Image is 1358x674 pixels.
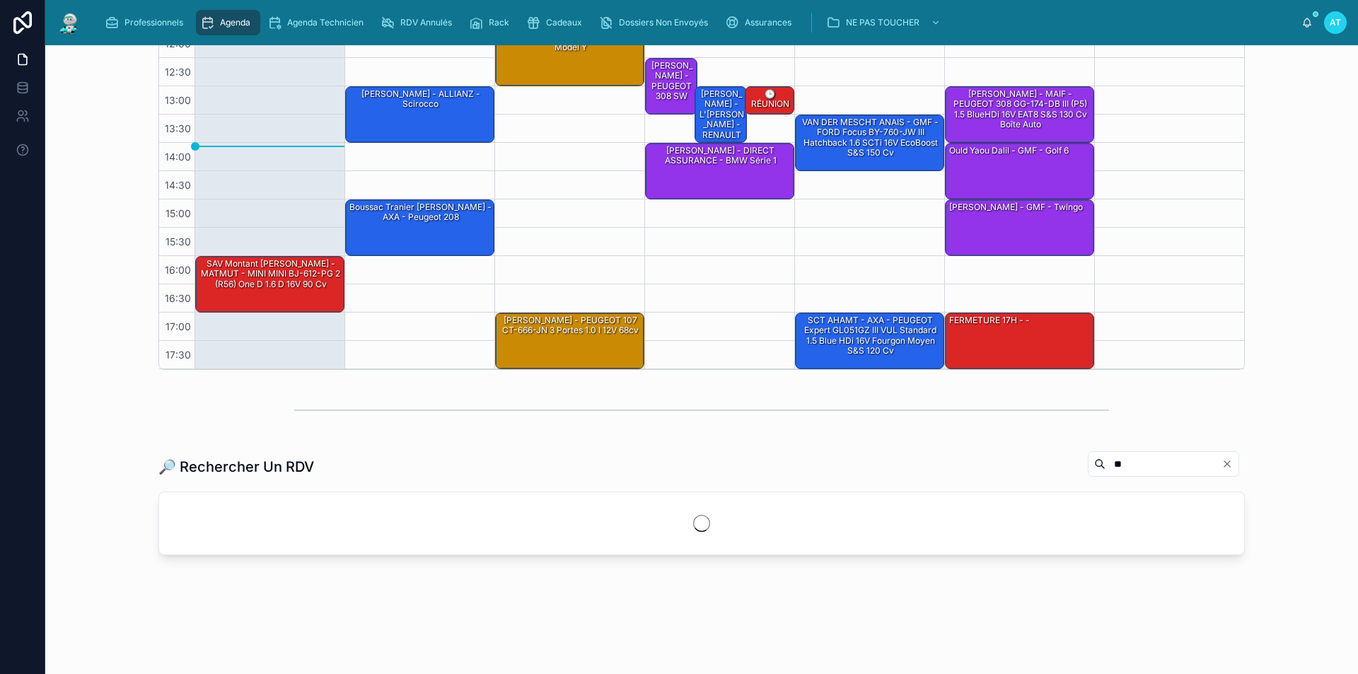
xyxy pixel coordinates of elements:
div: FERMETURE 17H - - [946,313,1093,368]
span: Professionnels [124,17,183,28]
div: SCT AHAMT - AXA - PEUGEOT Expert GL051GZ III VUL Standard 1.5 Blue HDi 16V Fourgon moyen S&S 120 cv [796,313,944,368]
span: 15:00 [162,207,195,219]
a: Agenda [196,10,260,35]
span: Agenda [220,17,250,28]
a: RDV Annulés [376,10,462,35]
span: 16:30 [161,292,195,304]
div: [PERSON_NAME] - GMF - twingo [948,201,1084,214]
a: NE PAS TOUCHER [822,10,948,35]
div: VAN DER MESCHT ANAIS - GMF - FORD Focus BY-760-JW III Hatchback 1.6 SCTi 16V EcoBoost S&S 150 cv [798,116,943,160]
div: [PERSON_NAME] - AXA - Tesla model y [496,30,644,86]
div: Boussac Tranier [PERSON_NAME] - AXA - Peugeot 208 [348,201,493,224]
div: VAN DER MESCHT ANAIS - GMF - FORD Focus BY-760-JW III Hatchback 1.6 SCTi 16V EcoBoost S&S 150 cv [796,115,944,170]
span: 13:30 [161,122,195,134]
div: [PERSON_NAME] - PEUGEOT 308 SW [646,59,697,114]
span: Rack [489,17,509,28]
a: Rack [465,10,519,35]
span: RDV Annulés [400,17,452,28]
span: NE PAS TOUCHER [846,17,919,28]
div: ould yaou dalil - GMF - golf 6 [948,144,1070,157]
div: SAV montant [PERSON_NAME] - MATMUT - MINI MINI BJ-612-PG 2 (R56) One D 1.6 D 16V 90 cv [198,257,343,291]
button: Clear [1221,458,1238,470]
div: [PERSON_NAME] - MAIF - PEUGEOT 308 GG-174-DB III (P5) 1.5 BlueHDi 16V EAT8 S&S 130 cv Boîte auto [948,88,1093,132]
span: 17:00 [162,320,195,332]
div: scrollable content [93,7,1301,38]
div: [PERSON_NAME] - ALLIANZ - Scirocco [348,88,493,111]
a: Cadeaux [522,10,592,35]
a: Professionnels [100,10,193,35]
div: [PERSON_NAME] - L'[PERSON_NAME] - RENAULT Clio EZ-015-[PERSON_NAME] 5 Portes Phase 2 1.5 dCi FAP ... [695,87,746,142]
div: SCT AHAMT - AXA - PEUGEOT Expert GL051GZ III VUL Standard 1.5 Blue HDi 16V Fourgon moyen S&S 120 cv [798,314,943,358]
a: Agenda Technicien [263,10,373,35]
div: [PERSON_NAME] - PEUGEOT 107 CT-666-JN 3 Portes 1.0 i 12V 68cv [498,314,643,337]
span: 15:30 [162,236,195,248]
div: ould yaou dalil - GMF - golf 6 [946,144,1093,199]
span: 14:30 [161,179,195,191]
h1: 🔎 Rechercher Un RDV [158,457,314,477]
div: [PERSON_NAME] - PEUGEOT 308 SW [648,59,696,103]
span: AT [1330,17,1341,28]
span: Assurances [745,17,791,28]
div: 🕒 RÉUNION - - [748,88,793,121]
span: 13:00 [161,94,195,106]
div: Boussac Tranier [PERSON_NAME] - AXA - Peugeot 208 [346,200,494,255]
a: Assurances [721,10,801,35]
div: [PERSON_NAME] - GMF - twingo [946,200,1093,255]
span: 12:30 [161,66,195,78]
span: 14:00 [161,151,195,163]
a: Dossiers Non Envoyés [595,10,718,35]
span: Dossiers Non Envoyés [619,17,708,28]
div: [PERSON_NAME] - L'[PERSON_NAME] - RENAULT Clio EZ-015-[PERSON_NAME] 5 Portes Phase 2 1.5 dCi FAP ... [697,88,745,243]
span: Cadeaux [546,17,582,28]
img: App logo [57,11,82,34]
span: 12:00 [161,37,195,50]
div: [PERSON_NAME] - PEUGEOT 107 CT-666-JN 3 Portes 1.0 i 12V 68cv [496,313,644,368]
span: Agenda Technicien [287,17,364,28]
div: SAV montant [PERSON_NAME] - MATMUT - MINI MINI BJ-612-PG 2 (R56) One D 1.6 D 16V 90 cv [196,257,344,312]
div: 🕒 RÉUNION - - [745,87,794,114]
div: [PERSON_NAME] - MAIF - PEUGEOT 308 GG-174-DB III (P5) 1.5 BlueHDi 16V EAT8 S&S 130 cv Boîte auto [946,87,1093,142]
span: 17:30 [162,349,195,361]
div: FERMETURE 17H - - [948,314,1031,327]
span: 16:00 [161,264,195,276]
div: [PERSON_NAME] - DIRECT ASSURANCE - BMW série 1 [646,144,794,199]
div: [PERSON_NAME] - ALLIANZ - Scirocco [346,87,494,142]
div: [PERSON_NAME] - DIRECT ASSURANCE - BMW série 1 [648,144,793,168]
